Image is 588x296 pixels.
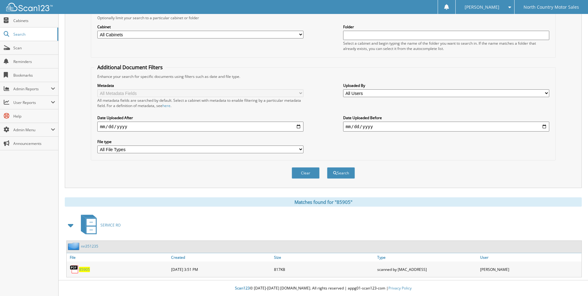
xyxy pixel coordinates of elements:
label: File type [97,139,303,144]
div: [PERSON_NAME] [479,263,581,276]
span: Reminders [13,59,55,64]
a: nn351235 [81,244,98,249]
div: [DATE] 3:51 PM [170,263,272,276]
div: scanned by [MAC_ADDRESS] [376,263,479,276]
span: [PERSON_NAME] [465,5,499,9]
div: All metadata fields are searched by default. Select a cabinet with metadata to enable filtering b... [97,98,303,108]
a: Created [170,253,272,262]
span: Scan [13,45,55,51]
span: Admin Reports [13,86,51,92]
span: Announcements [13,141,55,146]
span: North Country Motor Sales [524,5,579,9]
div: Matches found for "85905" [65,197,582,207]
img: PDF.png [70,265,79,274]
a: File [67,253,170,262]
div: Optionally limit your search to a particular cabinet or folder [94,15,552,20]
label: Cabinet [97,24,303,29]
div: 817KB [272,263,375,276]
span: Cabinets [13,18,55,23]
a: Type [376,253,479,262]
input: end [343,122,549,132]
span: User Reports [13,100,51,105]
span: Scan123 [235,285,250,291]
button: Clear [292,167,320,179]
label: Uploaded By [343,83,549,88]
span: Search [13,32,54,37]
span: Admin Menu [13,127,51,132]
a: Privacy Policy [388,285,412,291]
label: Date Uploaded After [97,115,303,120]
a: User [479,253,581,262]
button: Search [327,167,355,179]
div: Select a cabinet and begin typing the name of the folder you want to search in. If the name match... [343,41,549,51]
a: Size [272,253,375,262]
a: here [162,103,170,108]
span: Bookmarks [13,73,55,78]
input: start [97,122,303,132]
label: Date Uploaded Before [343,115,549,120]
legend: Additional Document Filters [94,64,166,71]
a: 85905 [79,267,90,272]
label: Folder [343,24,549,29]
span: SERVICE RO [100,222,121,228]
label: Metadata [97,83,303,88]
img: folder2.png [68,242,81,250]
img: scan123-logo-white.svg [6,3,53,11]
div: © [DATE]-[DATE] [DOMAIN_NAME]. All rights reserved | appg01-scan123-com | [59,281,588,296]
div: Enhance your search for specific documents using filters such as date and file type. [94,74,552,79]
a: SERVICE RO [77,213,121,237]
span: Help [13,114,55,119]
